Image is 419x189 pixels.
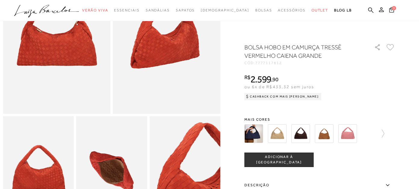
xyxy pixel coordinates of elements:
[268,124,287,143] img: BOLSA HOBO EM CAMURÇA TRESSÊ BEGE FENDI GRANDE
[334,5,352,16] a: BLOG LB
[201,5,249,16] a: noSubCategoriesText
[387,7,396,15] button: 3
[245,154,313,165] span: ADICIONAR À [GEOGRAPHIC_DATA]
[392,6,396,10] span: 3
[338,124,357,143] img: BOLSA HOBO EM CAMURÇA TRESSÊ ROSA QUARTZO GRANDE
[244,75,250,80] i: R$
[250,74,272,85] span: 2.599
[312,8,328,12] span: Outlet
[244,118,395,121] span: Mais cores
[244,43,357,60] h1: BOLSA HOBO EM CAMURÇA TRESSÊ VERMELHO CAIENA GRANDE
[312,5,328,16] a: categoryNavScreenReaderText
[244,153,314,167] button: ADICIONAR À [GEOGRAPHIC_DATA]
[146,8,170,12] span: Sandálias
[291,124,310,143] img: BOLSA HOBO EM CAMURÇA TRESSÊ CAFÉ GRANDE
[201,8,249,12] span: [DEMOGRAPHIC_DATA]
[244,61,365,65] div: CÓD:
[278,8,306,12] span: Acessórios
[315,124,334,143] img: BOLSA HOBO EM CAMURÇA TRESSÊ CARAMELO GRANDE
[334,8,352,12] span: BLOG LB
[255,5,272,16] a: categoryNavScreenReaderText
[255,8,272,12] span: Bolsas
[176,5,195,16] a: categoryNavScreenReaderText
[114,8,139,12] span: Essenciais
[176,8,195,12] span: Sapatos
[278,5,306,16] a: categoryNavScreenReaderText
[82,5,108,16] a: categoryNavScreenReaderText
[146,5,170,16] a: categoryNavScreenReaderText
[271,77,278,82] i: ,
[244,84,314,89] span: ou 6x de R$433,32 sem juros
[244,124,263,143] img: BOLSA HOBO EM CAMURÇA TRESSÊ AZUL NAVAL GRANDE
[255,61,282,65] span: 7777117812
[244,93,321,100] div: Cashback com Mais [PERSON_NAME]
[114,5,139,16] a: categoryNavScreenReaderText
[272,76,278,82] span: 90
[82,8,108,12] span: Verão Viva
